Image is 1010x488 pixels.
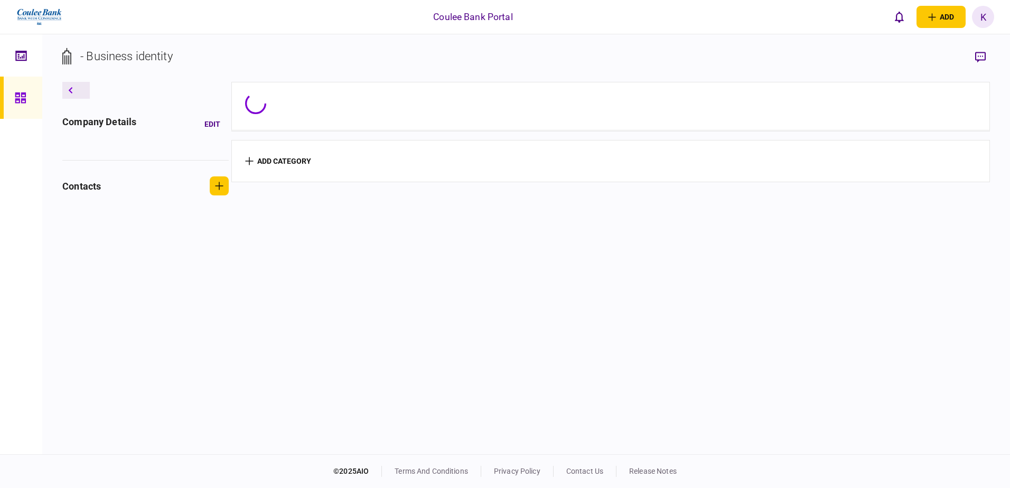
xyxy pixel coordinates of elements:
div: Coulee Bank Portal [433,10,512,24]
a: privacy policy [494,467,540,475]
a: release notes [629,467,677,475]
div: contacts [62,179,101,193]
button: add category [245,157,311,165]
div: company details [62,115,136,134]
button: Edit [196,115,229,134]
div: © 2025 AIO [333,466,382,477]
button: open adding identity options [917,6,966,28]
img: client company logo [16,4,63,30]
a: contact us [566,467,603,475]
div: - Business identity [80,48,173,65]
button: K [972,6,994,28]
a: terms and conditions [395,467,468,475]
button: open notifications list [888,6,910,28]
